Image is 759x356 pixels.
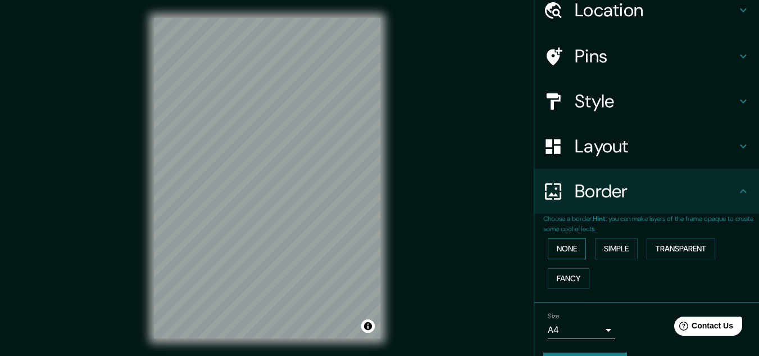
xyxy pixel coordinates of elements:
[534,79,759,124] div: Style
[595,238,638,259] button: Simple
[548,268,589,289] button: Fancy
[534,124,759,169] div: Layout
[154,18,380,339] canvas: Map
[361,319,375,333] button: Toggle attribution
[593,214,606,223] b: Hint
[647,238,715,259] button: Transparent
[575,90,737,112] h4: Style
[575,45,737,67] h4: Pins
[543,214,759,234] p: Choose a border. : you can make layers of the frame opaque to create some cool effects.
[548,312,560,321] label: Size
[575,180,737,202] h4: Border
[548,238,586,259] button: None
[575,135,737,157] h4: Layout
[534,169,759,214] div: Border
[548,321,615,339] div: A4
[534,34,759,79] div: Pins
[659,312,747,344] iframe: Help widget launcher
